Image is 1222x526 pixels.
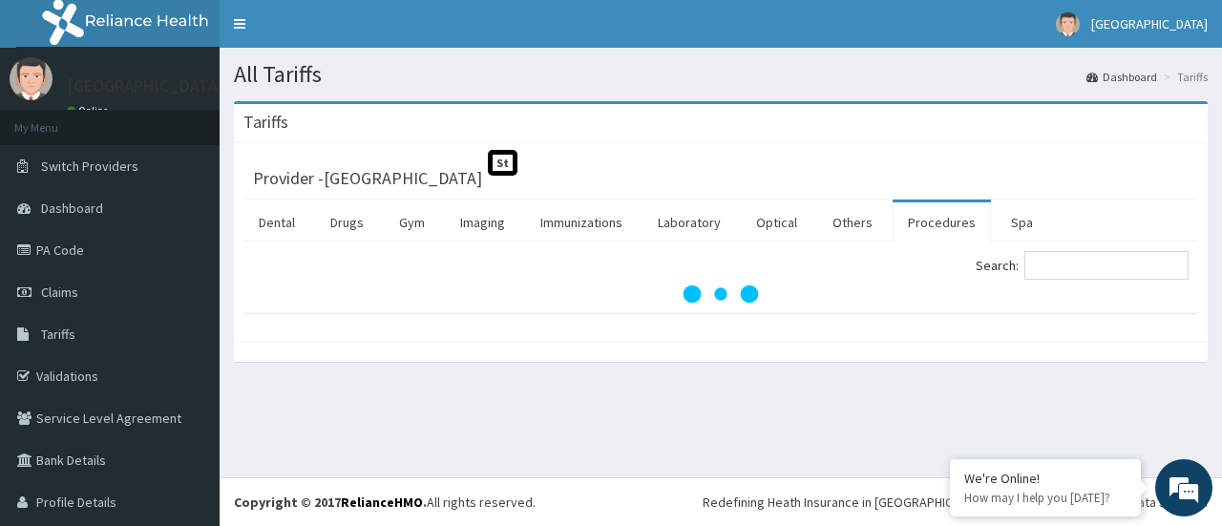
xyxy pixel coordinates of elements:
span: Switch Providers [41,158,138,175]
a: Dashboard [1086,69,1157,85]
textarea: Type your message and hit 'Enter' [10,335,364,402]
footer: All rights reserved. [220,477,1222,526]
a: Imaging [445,202,520,242]
input: Search: [1024,251,1189,280]
a: Optical [741,202,812,242]
div: Redefining Heath Insurance in [GEOGRAPHIC_DATA] using Telemedicine and Data Science! [703,493,1208,512]
a: Drugs [315,202,379,242]
a: Laboratory [643,202,736,242]
span: We're online! [111,147,263,340]
li: Tariffs [1159,69,1208,85]
span: Dashboard [41,200,103,217]
div: Minimize live chat window [313,10,359,55]
strong: Copyright © 2017 . [234,494,427,511]
h3: Tariffs [243,114,288,131]
img: User Image [10,57,53,100]
h3: Provider - [GEOGRAPHIC_DATA] [253,170,482,187]
h1: All Tariffs [234,62,1208,87]
a: Spa [996,202,1048,242]
div: We're Online! [964,470,1127,487]
a: Procedures [893,202,991,242]
span: St [488,150,517,176]
p: [GEOGRAPHIC_DATA] [67,77,224,95]
span: Tariffs [41,326,75,343]
a: Dental [243,202,310,242]
svg: audio-loading [683,256,759,332]
a: Online [67,104,113,117]
span: [GEOGRAPHIC_DATA] [1091,15,1208,32]
img: d_794563401_company_1708531726252_794563401 [35,95,77,143]
img: User Image [1056,12,1080,36]
label: Search: [976,251,1189,280]
p: How may I help you today? [964,490,1127,506]
a: Gym [384,202,440,242]
a: Others [817,202,888,242]
a: Immunizations [525,202,638,242]
a: RelianceHMO [341,494,423,511]
div: Chat with us now [99,107,321,132]
span: Claims [41,284,78,301]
